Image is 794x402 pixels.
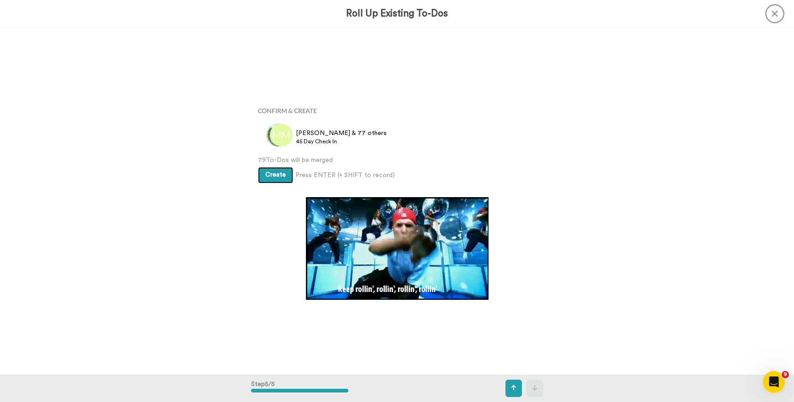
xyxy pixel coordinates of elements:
iframe: Intercom live chat [763,371,785,393]
h3: Roll Up Existing To-Dos [346,8,448,19]
img: 6EEDSeh.gif [306,197,489,300]
div: Step 5 / 5 [251,375,348,402]
span: Create [265,172,286,178]
span: 79 To-Dos will be merged [258,156,536,165]
span: [PERSON_NAME] & 77 others [296,129,387,138]
span: Press ENTER (+ SHIFT to record) [295,171,395,180]
span: 45 Day Check In [296,138,387,145]
img: me.png [266,124,289,146]
img: cb01ee77-96e6-4e3f-a387-c29024c99237.jpg [268,124,290,146]
button: Create [258,167,293,183]
h4: Confirm & Create [258,107,536,114]
span: 9 [782,371,789,378]
img: mm.png [270,124,293,146]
